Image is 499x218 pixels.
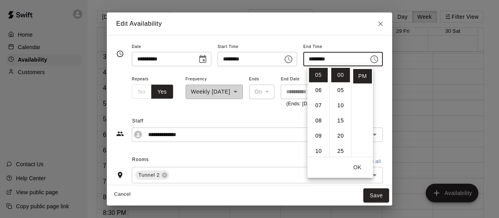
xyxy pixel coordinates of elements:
[249,74,275,85] span: Ends
[309,113,328,128] li: 8 hours
[309,144,328,158] li: 10 hours
[369,170,380,181] button: Open
[366,51,382,67] button: Choose time, selected time is 5:00 PM
[363,188,389,203] button: Save
[110,188,135,200] button: Cancel
[151,85,173,99] button: Yes
[345,160,370,175] button: OK
[132,115,383,128] span: Staff
[309,68,328,82] li: 5 hours
[331,83,350,97] li: 5 minutes
[353,69,372,83] li: PM
[132,74,179,85] span: Repeats
[331,113,350,128] li: 15 minutes
[331,144,350,158] li: 25 minutes
[218,42,297,52] span: Start Time
[309,98,328,113] li: 7 hours
[331,98,350,113] li: 10 minutes
[195,51,211,67] button: Choose date, selected date is Aug 25, 2025
[186,74,243,85] span: Frequency
[116,171,124,179] svg: Rooms
[308,66,329,157] ul: Select hours
[331,129,350,143] li: 20 minutes
[303,42,383,52] span: End Time
[132,157,149,162] span: Rooms
[132,85,173,99] div: outlined button group
[369,129,380,140] button: Open
[331,68,350,82] li: 0 minutes
[309,129,328,143] li: 9 hours
[116,19,162,29] h6: Edit Availability
[373,17,388,31] button: Close
[116,50,124,58] svg: Timing
[281,51,296,67] button: Choose time, selected time is 4:00 PM
[135,170,169,180] div: Tunnel 2
[351,66,373,157] ul: Select meridiem
[249,85,275,99] div: On
[135,171,163,179] span: Tunnel 2
[116,130,124,138] svg: Staff
[132,42,211,52] span: Date
[281,74,359,85] span: End Date
[309,83,328,97] li: 6 hours
[329,66,351,157] ul: Select minutes
[286,100,353,108] p: (Ends: [DATE])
